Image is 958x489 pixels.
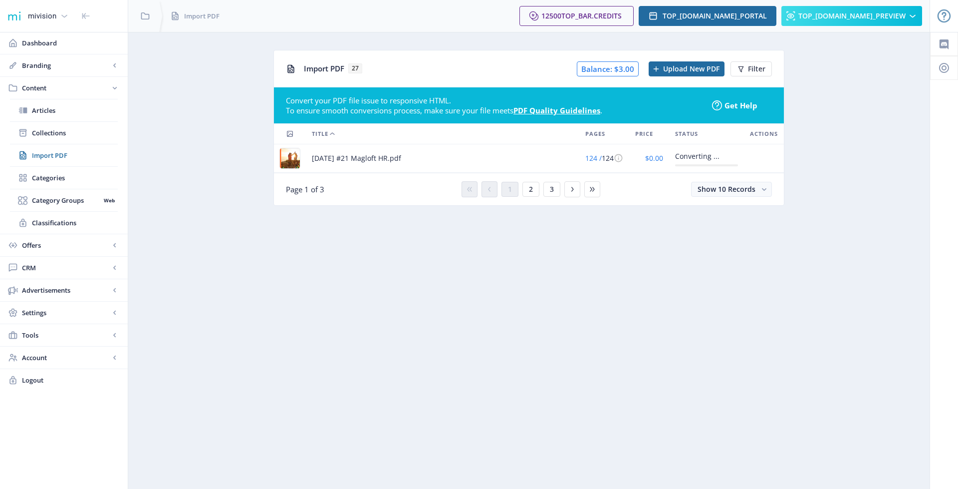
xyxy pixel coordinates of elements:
span: Collections [32,128,118,138]
span: Pages [585,128,605,140]
a: Articles [10,99,118,121]
span: Balance: $3.00 [577,61,639,76]
span: Articles [32,105,118,115]
span: Offers [22,240,110,250]
a: PDF Quality Guidelines [513,105,600,115]
span: Page 1 of 3 [286,184,324,194]
a: Categories [10,167,118,189]
button: TOP_[DOMAIN_NAME]_PORTAL [639,6,776,26]
span: TOP_[DOMAIN_NAME]_PORTAL [663,12,767,20]
span: Import PDF [304,63,344,73]
a: Category GroupsWeb [10,189,118,211]
span: 1 [508,185,512,193]
a: Collections [10,122,118,144]
span: Title [312,128,328,140]
button: Filter [730,61,772,76]
span: Content [22,83,110,93]
span: Classifications [32,218,118,228]
span: Status [675,128,698,140]
span: $0.00 [645,153,663,163]
span: 3 [550,185,554,193]
span: CRM [22,263,110,273]
span: TOP_BAR.CREDITS [561,11,622,20]
span: Dashboard [22,38,120,48]
span: Branding [22,60,110,70]
span: Category Groups [32,195,100,205]
span: [DATE] #21 Magloft HR.pdf [312,152,401,164]
span: Account [22,353,110,363]
a: Import PDF [10,144,118,166]
button: TOP_[DOMAIN_NAME]_PREVIEW [781,6,922,26]
span: Logout [22,375,120,385]
button: Upload New PDF [649,61,724,76]
span: Advertisements [22,285,110,295]
button: 2 [522,182,539,197]
button: 1 [501,182,518,197]
span: Actions [750,128,778,140]
img: de78a980-3b49-4cff-aa00-46ea9e4f47e1.jpg [280,148,300,168]
span: 124 / [585,153,602,163]
span: TOP_[DOMAIN_NAME]_PREVIEW [798,12,906,20]
span: Categories [32,173,118,183]
button: 12500TOP_BAR.CREDITS [519,6,634,26]
nb-badge: Web [100,195,118,205]
button: Show 10 Records [691,182,772,197]
div: mivision [28,5,56,27]
a: Classifications [10,212,118,234]
span: 27 [348,63,362,73]
a: Get Help [712,100,772,110]
span: Import PDF [184,11,220,21]
button: 3 [543,182,560,197]
img: 1f20cf2a-1a19-485c-ac21-848c7d04f45b.png [6,8,22,24]
span: 2 [529,185,533,193]
div: To ensure smooth conversions process, make sure your file meets . [286,105,705,115]
span: Import PDF [32,150,118,160]
span: Show 10 Records [698,184,755,194]
span: Upload New PDF [663,65,719,73]
div: Converting ... [675,150,725,162]
div: 124 [585,152,623,164]
div: Convert your PDF file issue to responsive HTML. [286,95,705,105]
span: Settings [22,308,110,318]
span: Filter [748,65,765,73]
span: Price [635,128,653,140]
span: Tools [22,330,110,340]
